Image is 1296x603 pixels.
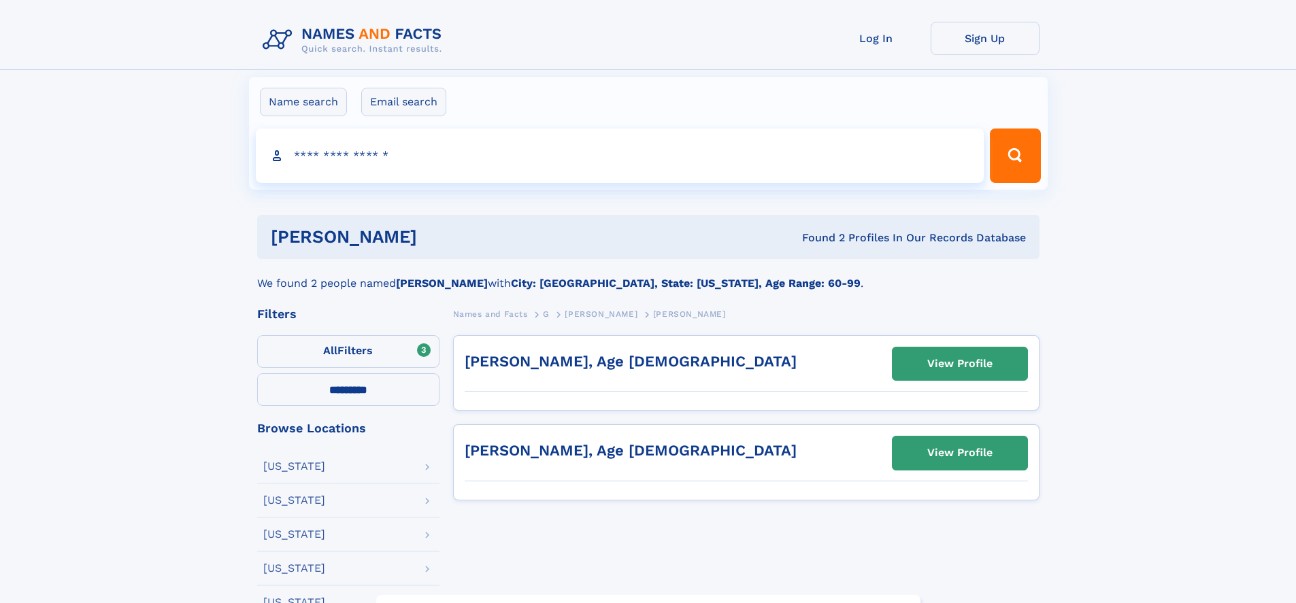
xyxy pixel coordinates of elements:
[271,228,610,245] h1: [PERSON_NAME]
[257,22,453,58] img: Logo Names and Facts
[653,309,726,319] span: [PERSON_NAME]
[263,529,325,540] div: [US_STATE]
[990,128,1040,183] button: Search Button
[893,347,1027,380] a: View Profile
[257,335,439,368] label: Filters
[610,230,1026,245] div: Found 2 Profiles In Our Records Database
[543,305,550,322] a: G
[361,88,446,116] label: Email search
[263,461,325,472] div: [US_STATE]
[260,88,347,116] label: Name search
[543,309,550,319] span: G
[263,495,325,506] div: [US_STATE]
[931,22,1040,55] a: Sign Up
[263,563,325,574] div: [US_STATE]
[927,348,993,379] div: View Profile
[893,436,1027,469] a: View Profile
[257,308,439,320] div: Filters
[256,128,984,183] input: search input
[565,305,637,322] a: [PERSON_NAME]
[465,353,797,370] a: [PERSON_NAME], Age [DEMOGRAPHIC_DATA]
[511,277,861,290] b: City: [GEOGRAPHIC_DATA], State: [US_STATE], Age Range: 60-99
[465,442,797,459] a: [PERSON_NAME], Age [DEMOGRAPHIC_DATA]
[453,305,528,322] a: Names and Facts
[396,277,488,290] b: [PERSON_NAME]
[323,344,337,357] span: All
[927,437,993,468] div: View Profile
[822,22,931,55] a: Log In
[257,422,439,434] div: Browse Locations
[257,259,1040,292] div: We found 2 people named with .
[565,309,637,319] span: [PERSON_NAME]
